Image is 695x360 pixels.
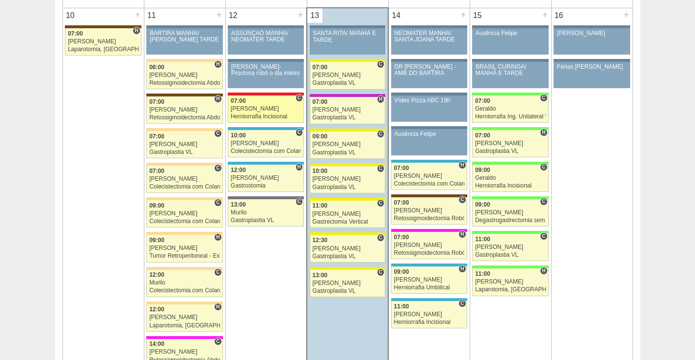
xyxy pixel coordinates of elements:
[310,129,385,132] div: Key: Santa Rita
[475,286,546,293] div: Laparotomia, [GEOGRAPHIC_DATA], Drenagem, Bridas VL
[226,8,241,23] div: 12
[146,94,222,96] div: Key: Santa Joana
[394,199,409,206] span: 07:00
[146,96,222,124] a: H 07:00 [PERSON_NAME] Retossigmoidectomia Abdominal VL
[310,163,385,166] div: Key: Santa Rita
[313,114,383,121] div: Gastroplastia VL
[313,107,383,113] div: [PERSON_NAME]
[475,106,546,112] div: Geraldo
[458,300,466,307] span: Consultório
[395,64,464,76] div: DR [PERSON_NAME] - AMB DO BARTIRA
[310,235,385,263] a: C 12:30 [PERSON_NAME] Gastroplastia VL
[540,232,547,240] span: Consultório
[231,97,246,104] span: 07:00
[228,165,304,192] a: H 12:00 [PERSON_NAME] Gastrostomia
[310,97,385,124] a: H 07:00 [PERSON_NAME] Gastroplastia VL
[231,183,301,189] div: Gastrostomia
[63,8,78,23] div: 10
[472,25,548,28] div: Key: Aviso
[540,94,547,102] span: Consultório
[133,27,140,35] span: Hospital
[313,133,328,140] span: 09:00
[228,93,304,95] div: Key: Assunção
[394,208,464,214] div: [PERSON_NAME]
[214,303,221,311] span: Hospital
[146,200,222,227] a: C 09:00 [PERSON_NAME] Colecistectomia com Colangiografia VL
[377,268,384,276] span: Consultório
[231,167,246,173] span: 12:00
[310,59,385,62] div: Key: Santa Rita
[475,279,546,285] div: [PERSON_NAME]
[394,268,409,275] span: 09:00
[228,59,304,62] div: Key: Aviso
[475,244,546,250] div: [PERSON_NAME]
[231,148,301,154] div: Colecistectomia com Colangiografia VL
[391,194,467,197] div: Key: Santa Joana
[296,163,303,171] span: Hospital
[231,106,301,112] div: [PERSON_NAME]
[554,25,630,28] div: Key: Aviso
[377,199,384,207] span: Consultório
[458,196,466,204] span: Consultório
[231,64,300,76] div: [PERSON_NAME]-Proctoria robô o dia inteiro
[395,131,464,137] div: Ausência Felipe
[149,202,164,209] span: 09:00
[377,60,384,68] span: Consultório
[472,28,548,55] a: Ausência Felipe
[146,131,222,158] a: C 07:00 [PERSON_NAME] Gastroplastia VL
[149,107,220,113] div: [PERSON_NAME]
[557,30,627,37] div: [PERSON_NAME]
[475,167,490,173] span: 09:00
[475,148,546,154] div: Gastroplastia VL
[476,64,545,76] div: BRASIL CURINGA/ MANHÃ E TARDE
[391,163,467,190] a: H 07:00 [PERSON_NAME] Colecistectomia com Colangiografia VL
[472,199,548,227] a: C 09:00 [PERSON_NAME] Degastrogastrectomia sem vago
[313,280,383,286] div: [PERSON_NAME]
[458,265,466,273] span: Hospital
[391,229,467,232] div: Key: Pro Matre
[395,30,464,43] div: NEOMATER MANHÃ/ SANTA JOANA TARDE
[214,130,221,137] span: Consultório
[307,8,322,23] div: 13
[377,95,384,103] span: Hospital
[231,175,301,181] div: [PERSON_NAME]
[391,95,467,122] a: Vídeo Pizza ABC 19h
[144,8,159,23] div: 11
[310,132,385,159] a: C 09:00 [PERSON_NAME] Gastroplastia VL
[472,196,548,199] div: Key: Brasil
[475,183,546,189] div: Herniorrafia Incisional
[310,25,385,28] div: Key: Aviso
[146,25,222,28] div: Key: Aviso
[149,98,164,105] span: 07:00
[146,128,222,131] div: Key: Bartira
[149,237,164,244] span: 09:00
[472,59,548,62] div: Key: Aviso
[149,149,220,155] div: Gastroplastia VL
[472,93,548,95] div: Key: Brasil
[68,38,139,45] div: [PERSON_NAME]
[395,97,464,104] div: Vídeo Pizza ABC 19h
[313,141,383,148] div: [PERSON_NAME]
[394,311,464,318] div: [PERSON_NAME]
[313,64,328,71] span: 07:00
[134,8,142,21] div: +
[554,28,630,55] a: [PERSON_NAME]
[313,80,383,86] div: Gastroplastia VL
[146,197,222,200] div: Key: Bartira
[149,306,164,313] span: 12:00
[228,25,304,28] div: Key: Aviso
[391,25,467,28] div: Key: Aviso
[146,304,222,332] a: H 12:00 [PERSON_NAME] Laparotomia, [GEOGRAPHIC_DATA], Drenagem, Bridas VL
[541,8,549,21] div: +
[391,264,467,266] div: Key: Neomater
[313,150,383,156] div: Gastroplastia VL
[313,253,383,260] div: Gastroplastia VL
[146,267,222,270] div: Key: Bartira
[228,130,304,157] a: C 10:00 [PERSON_NAME] Colecistectomia com Colangiografia VL
[391,59,467,62] div: Key: Aviso
[540,129,547,136] span: Hospital
[470,8,485,23] div: 15
[68,46,139,53] div: Laparotomia, [GEOGRAPHIC_DATA], Drenagem, Bridas
[214,60,221,68] span: Hospital
[313,30,382,43] div: SANTA RITA/ MANHÃ E TARDE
